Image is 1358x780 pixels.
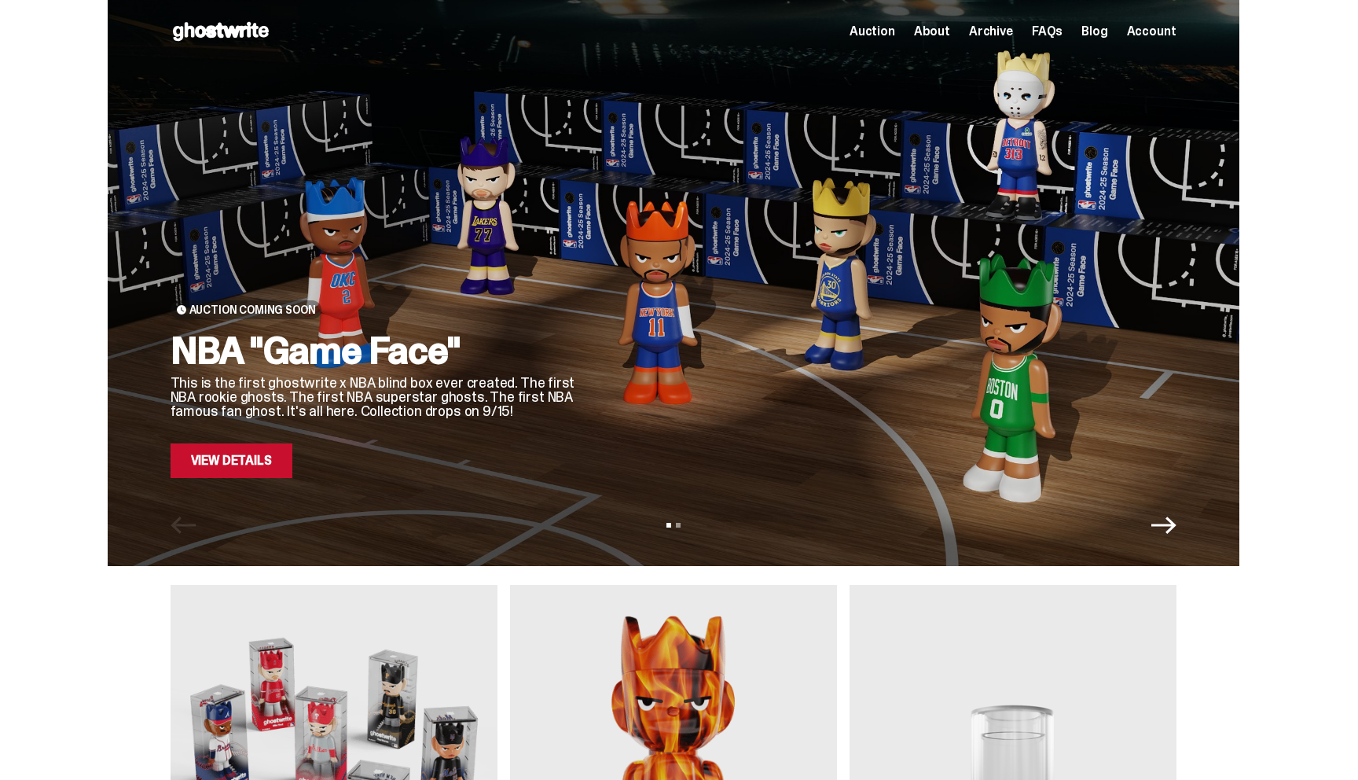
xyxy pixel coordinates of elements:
h2: NBA "Game Face" [171,332,579,370]
button: View slide 2 [676,523,681,528]
a: Archive [969,25,1013,38]
a: Blog [1081,25,1107,38]
button: View slide 1 [666,523,671,528]
button: Next [1151,513,1176,538]
p: This is the first ghostwrite x NBA blind box ever created. The first NBA rookie ghosts. The first... [171,376,579,418]
span: Auction Coming Soon [189,304,316,316]
a: About [914,25,950,38]
a: View Details [171,443,292,478]
a: FAQs [1032,25,1063,38]
a: Account [1127,25,1176,38]
a: Auction [850,25,895,38]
